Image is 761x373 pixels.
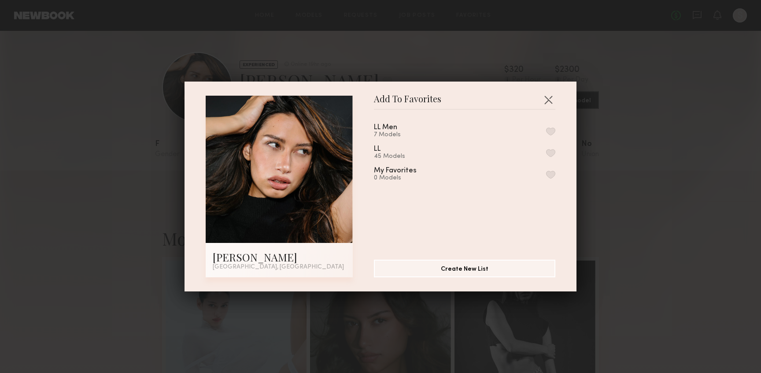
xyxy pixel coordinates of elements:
button: Close [541,93,555,107]
div: [GEOGRAPHIC_DATA], [GEOGRAPHIC_DATA] [213,264,346,270]
div: [PERSON_NAME] [213,250,346,264]
div: 0 Models [374,175,438,182]
div: LL Men [374,124,397,131]
div: LL [374,145,384,153]
button: Create New List [374,260,555,277]
div: 45 Models [374,153,405,160]
span: Add To Favorites [374,96,441,109]
div: 7 Models [374,131,418,138]
div: My Favorites [374,167,417,175]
